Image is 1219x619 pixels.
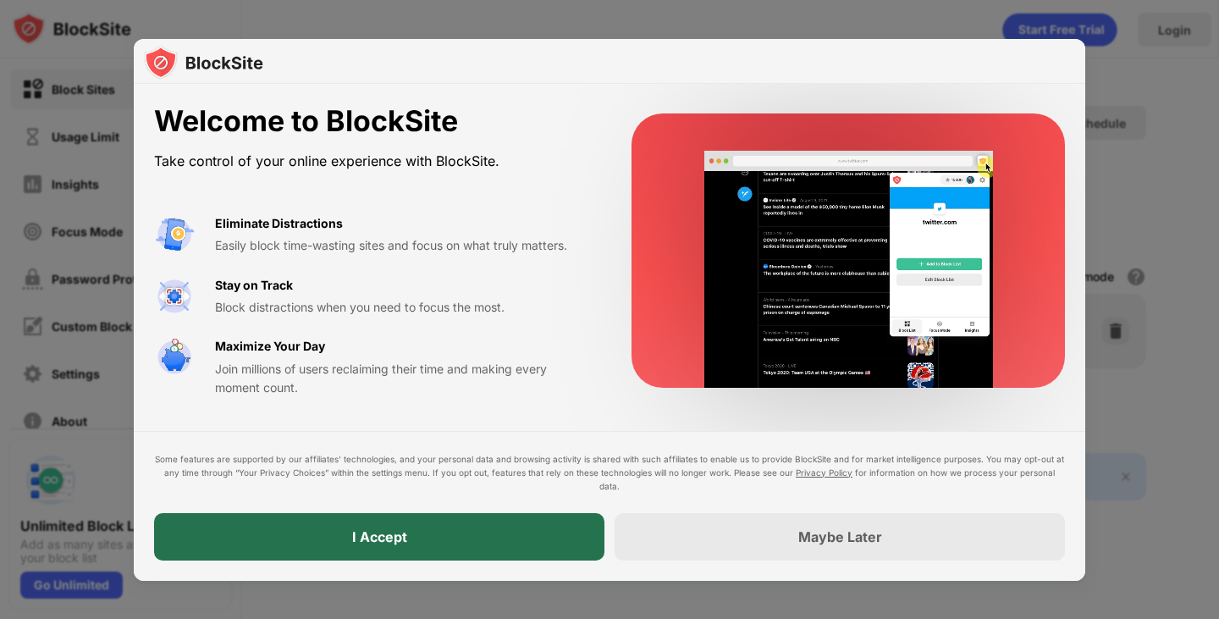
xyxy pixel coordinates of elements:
div: I Accept [352,528,407,545]
div: Some features are supported by our affiliates’ technologies, and your personal data and browsing ... [154,452,1065,493]
img: logo-blocksite.svg [144,46,263,80]
div: Block distractions when you need to focus the most. [215,298,591,317]
div: Easily block time-wasting sites and focus on what truly matters. [215,236,591,255]
div: Maximize Your Day [215,337,325,356]
div: Join millions of users reclaiming their time and making every moment count. [215,360,591,398]
div: Take control of your online experience with BlockSite. [154,149,591,174]
img: value-safe-time.svg [154,337,195,378]
a: Privacy Policy [796,467,852,478]
div: Maybe Later [798,528,882,545]
img: value-focus.svg [154,276,195,317]
div: Eliminate Distractions [215,214,343,233]
div: Stay on Track [215,276,293,295]
div: Welcome to BlockSite [154,104,591,139]
img: value-avoid-distractions.svg [154,214,195,255]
